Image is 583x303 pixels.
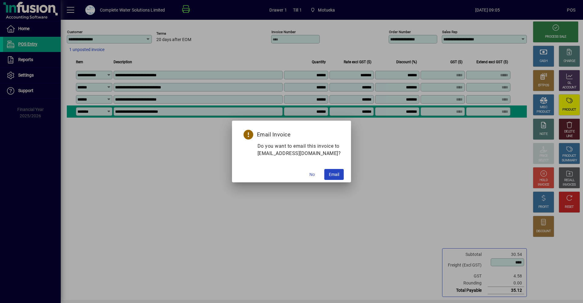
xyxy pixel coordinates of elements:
[257,143,341,157] p: Do you want to email this invoice to [EMAIL_ADDRESS][DOMAIN_NAME]?
[309,171,315,178] span: No
[242,130,341,139] h5: Email Invoice
[329,171,339,178] span: Email
[324,169,344,180] button: Email
[302,169,322,180] button: No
